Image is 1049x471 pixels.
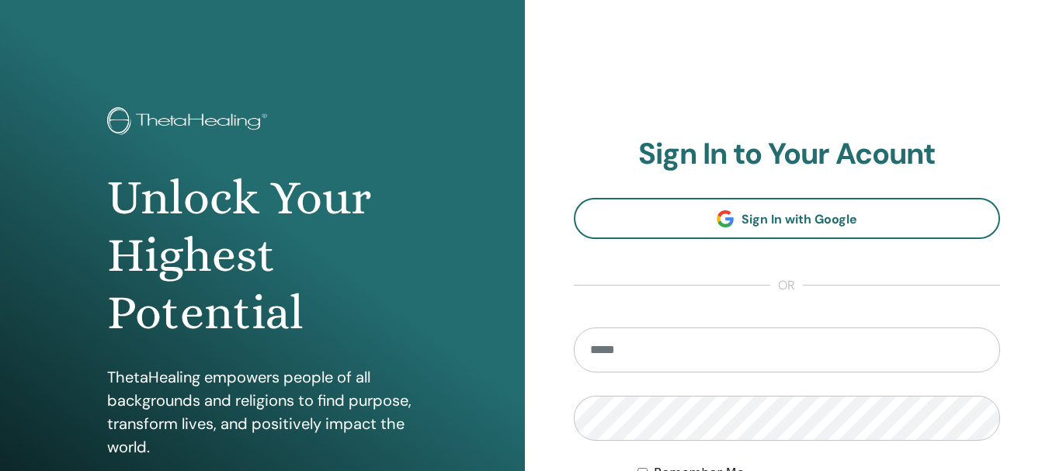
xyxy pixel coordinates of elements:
h2: Sign In to Your Acount [574,137,1001,172]
a: Sign In with Google [574,198,1001,239]
p: ThetaHealing empowers people of all backgrounds and religions to find purpose, transform lives, a... [107,365,418,459]
span: or [770,276,803,295]
h1: Unlock Your Highest Potential [107,169,418,342]
span: Sign In with Google [742,211,857,227]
